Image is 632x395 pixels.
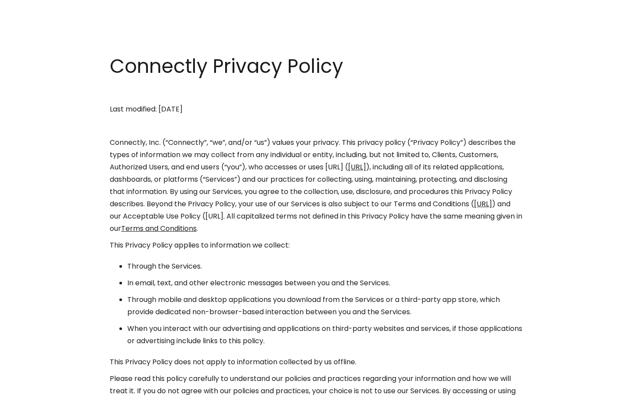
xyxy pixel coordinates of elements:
[110,239,522,251] p: This Privacy Policy applies to information we collect:
[18,380,53,392] ul: Language list
[127,277,522,289] li: In email, text, and other electronic messages between you and the Services.
[110,103,522,115] p: Last modified: [DATE]
[110,136,522,235] p: Connectly, Inc. (“Connectly”, “we”, and/or “us”) values your privacy. This privacy policy (“Priva...
[121,223,197,233] a: Terms and Conditions
[127,294,522,318] li: Through mobile and desktop applications you download from the Services or a third-party app store...
[474,199,492,209] a: [URL]
[110,356,522,368] p: This Privacy Policy does not apply to information collected by us offline.
[110,86,522,99] p: ‍
[348,162,366,172] a: [URL]
[110,120,522,132] p: ‍
[127,323,522,347] li: When you interact with our advertising and applications on third-party websites and services, if ...
[127,260,522,273] li: Through the Services.
[110,53,522,80] h1: Connectly Privacy Policy
[9,379,53,392] aside: Language selected: English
